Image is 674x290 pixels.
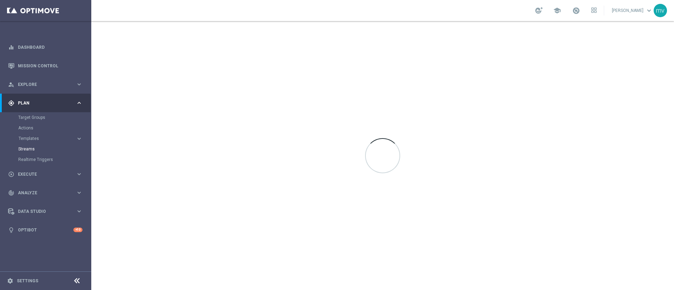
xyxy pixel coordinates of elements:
div: Analyze [8,190,76,196]
span: school [553,7,561,14]
div: Data Studio [8,208,76,215]
div: Realtime Triggers [18,154,91,165]
button: lightbulb Optibot +10 [8,227,83,233]
i: settings [7,278,13,284]
div: Explore [8,81,76,88]
i: lightbulb [8,227,14,233]
span: Explore [18,82,76,87]
button: play_circle_outline Execute keyboard_arrow_right [8,171,83,177]
span: Plan [18,101,76,105]
a: Dashboard [18,38,82,56]
span: Analyze [18,191,76,195]
div: Dashboard [8,38,82,56]
a: Actions [18,125,73,131]
a: Mission Control [18,56,82,75]
a: Optibot [18,221,73,239]
i: gps_fixed [8,100,14,106]
i: track_changes [8,190,14,196]
div: Target Groups [18,112,91,123]
span: Data Studio [18,209,76,214]
i: keyboard_arrow_right [76,81,82,88]
div: Actions [18,123,91,133]
button: person_search Explore keyboard_arrow_right [8,82,83,87]
div: Execute [8,171,76,177]
a: Streams [18,146,73,152]
button: track_changes Analyze keyboard_arrow_right [8,190,83,196]
div: mv [654,4,667,17]
div: Plan [8,100,76,106]
a: Target Groups [18,115,73,120]
a: Settings [17,279,38,283]
i: keyboard_arrow_right [76,208,82,215]
a: [PERSON_NAME]keyboard_arrow_down [611,5,654,16]
button: Mission Control [8,63,83,69]
span: keyboard_arrow_down [645,7,653,14]
div: Streams [18,144,91,154]
i: person_search [8,81,14,88]
i: equalizer [8,44,14,50]
a: Realtime Triggers [18,157,73,162]
i: play_circle_outline [8,171,14,177]
div: Templates [19,136,76,141]
div: Optibot [8,221,82,239]
button: Templates keyboard_arrow_right [18,136,83,141]
i: keyboard_arrow_right [76,171,82,177]
i: keyboard_arrow_right [76,100,82,106]
div: +10 [73,228,82,232]
div: Templates [18,133,91,144]
button: Data Studio keyboard_arrow_right [8,209,83,214]
span: Templates [19,136,69,141]
div: Mission Control [8,56,82,75]
button: equalizer Dashboard [8,45,83,50]
button: gps_fixed Plan keyboard_arrow_right [8,100,83,106]
i: keyboard_arrow_right [76,135,82,142]
i: keyboard_arrow_right [76,189,82,196]
span: Execute [18,172,76,176]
